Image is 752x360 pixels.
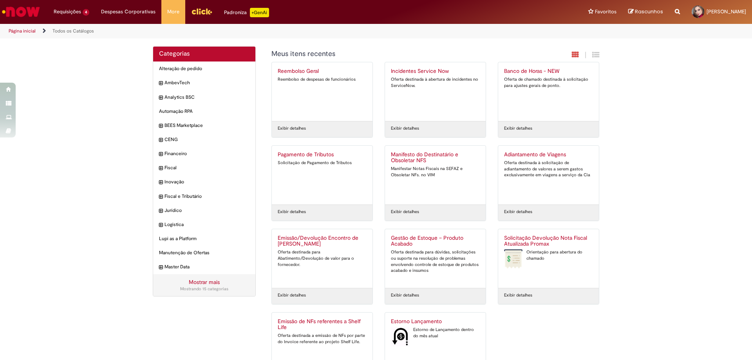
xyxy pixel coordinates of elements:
div: Manifestar Notas Fiscais na SEFAZ e Obsoletar NFs. no VIM [391,166,480,178]
div: expandir categoria BEES Marketplace BEES Marketplace [153,118,255,133]
span: Automação RPA [159,108,249,115]
a: Exibir detalhes [504,292,532,298]
div: Alteração de pedido [153,62,255,76]
a: Manifesto do Destinatário e Obsoletar NFS Manifestar Notas Fiscais na SEFAZ e Obsoletar NFs. no VIM [385,146,486,204]
i: expandir categoria Inovação [159,179,163,186]
span: Jurídico [164,207,249,214]
h2: Emissão de NFs referentes a Shelf Life [278,318,367,331]
h2: Gestão de Estoque – Produto Acabado [391,235,480,248]
div: expandir categoria AmbevTech AmbevTech [153,76,255,90]
h2: Pagamento de Tributos [278,152,367,158]
div: Padroniza [224,8,269,17]
a: Solicitação Devolução Nota Fiscal Atualizada Promax Solicitação Devolução Nota Fiscal Atualizada ... [498,229,599,288]
span: Lupi as a Platform [159,235,249,242]
i: Exibição em cartão [572,51,579,58]
h2: Incidentes Service Now [391,68,480,74]
h2: Estorno Lançamento [391,318,480,325]
div: Mostrando 15 categorias [159,286,249,292]
a: Todos os Catálogos [52,28,94,34]
i: expandir categoria Fiscal [159,165,163,172]
div: Estorno de Lançamento dentro do mês atual [391,327,480,339]
span: Master Data [164,264,249,270]
h2: Banco de Horas - NEW [504,68,593,74]
a: Incidentes Service Now Oferta destinada à abertura de incidentes no ServiceNow. [385,62,486,121]
a: Página inicial [9,28,36,34]
div: Solicitação de Pagamento de Tributos [278,160,367,166]
a: Pagamento de Tributos Solicitação de Pagamento de Tributos [272,146,372,204]
i: expandir categoria Financeiro [159,150,163,158]
i: expandir categoria CENG [159,136,163,144]
span: Fiscal e Tributário [164,193,249,200]
h2: Emissão/Devolução Encontro de Contas Fornecedor [278,235,367,248]
div: expandir categoria Fiscal e Tributário Fiscal e Tributário [153,189,255,204]
h2: Adiantamento de Viagens [504,152,593,158]
a: Exibir detalhes [391,209,419,215]
h2: Reembolso Geral [278,68,367,74]
h2: Manifesto do Destinatário e Obsoletar NFS [391,152,480,164]
a: Exibir detalhes [504,125,532,132]
div: expandir categoria Logistica Logistica [153,217,255,232]
i: expandir categoria Fiscal e Tributário [159,193,163,201]
span: More [167,8,179,16]
i: expandir categoria Analytics BSC [159,94,163,102]
div: Oferta destinada para dúvidas, solicitações ou suporte na resolução de problemas envolvendo contr... [391,249,480,274]
span: Analytics BSC [164,94,249,101]
div: expandir categoria Analytics BSC Analytics BSC [153,90,255,105]
ul: Categorias [153,62,255,274]
span: Rascunhos [635,8,663,15]
span: Financeiro [164,150,249,157]
a: Exibir detalhes [391,292,419,298]
p: +GenAi [250,8,269,17]
i: expandir categoria BEES Marketplace [159,122,163,130]
a: Exibir detalhes [391,125,419,132]
span: Fiscal [164,165,249,171]
span: Manutenção de Ofertas [159,250,249,256]
h2: Categorias [159,51,249,58]
div: Reembolso de despesas de funcionários [278,76,367,83]
span: [PERSON_NAME] [707,8,746,15]
span: Despesas Corporativas [101,8,155,16]
h1: {"description":"","title":"Meus itens recentes"} Categoria [271,50,515,58]
img: Solicitação Devolução Nota Fiscal Atualizada Promax [504,249,522,269]
div: expandir categoria Fiscal Fiscal [153,161,255,175]
a: Mostrar mais [189,279,220,286]
i: expandir categoria AmbevTech [159,80,163,87]
div: expandir categoria Master Data Master Data [153,260,255,274]
div: Oferta destinada para Abatimento/Devolução de valor para o fornecedor. [278,249,367,268]
a: Exibir detalhes [278,209,306,215]
i: expandir categoria Master Data [159,264,163,271]
span: Requisições [54,8,81,16]
a: Rascunhos [628,8,663,16]
span: BEES Marketplace [164,122,249,129]
img: Estorno Lançamento [391,327,409,346]
div: Manutenção de Ofertas [153,246,255,260]
span: Favoritos [595,8,616,16]
div: expandir categoria Jurídico Jurídico [153,203,255,218]
span: 4 [83,9,89,16]
img: ServiceNow [1,4,41,20]
a: Exibir detalhes [278,125,306,132]
span: | [585,51,586,60]
i: Exibição de grade [592,51,599,58]
div: expandir categoria Inovação Inovação [153,175,255,189]
div: Oferta destinada à abertura de incidentes no ServiceNow. [391,76,480,89]
div: Orientação para abertura do chamado [504,249,593,261]
div: Oferta de chamado destinada à solicitação para ajustes gerais de ponto. [504,76,593,89]
div: Oferta destinada à solicitação de adiantamento de valores a serem gastos exclusivamente em viagen... [504,160,593,178]
i: expandir categoria Jurídico [159,207,163,215]
div: Oferta destinada a emissão de NFs por parte do Invoice referente ao projeto Shelf Life. [278,333,367,345]
span: Alteração de pedido [159,65,249,72]
a: Exibir detalhes [278,292,306,298]
div: Lupi as a Platform [153,232,255,246]
div: Automação RPA [153,104,255,119]
a: Reembolso Geral Reembolso de despesas de funcionários [272,62,372,121]
span: Logistica [164,221,249,228]
a: Banco de Horas - NEW Oferta de chamado destinada à solicitação para ajustes gerais de ponto. [498,62,599,121]
i: expandir categoria Logistica [159,221,163,229]
span: CENG [164,136,249,143]
span: Inovação [164,179,249,185]
div: expandir categoria CENG CENG [153,132,255,147]
img: click_logo_yellow_360x200.png [191,5,212,17]
h2: Solicitação Devolução Nota Fiscal Atualizada Promax [504,235,593,248]
ul: Trilhas de página [6,24,495,38]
